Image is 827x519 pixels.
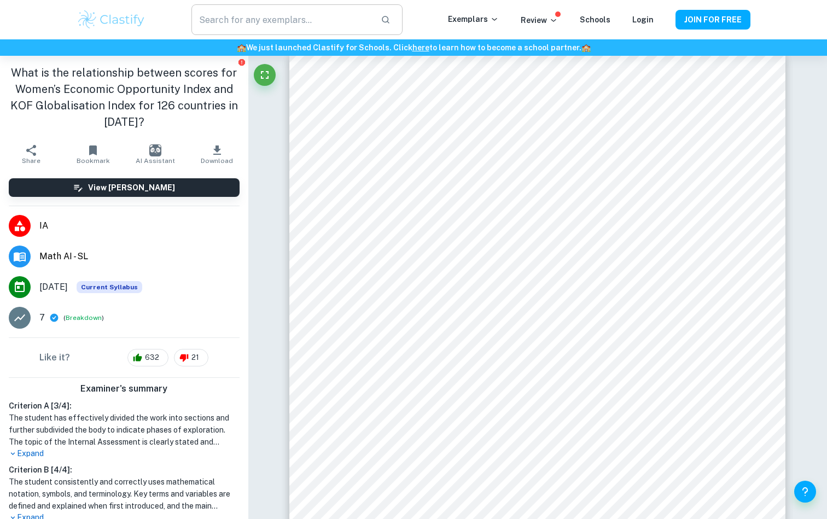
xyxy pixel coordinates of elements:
[2,42,825,54] h6: We just launched Clastify for Schools. Click to learn how to become a school partner.
[39,311,45,324] p: 7
[88,182,175,194] h6: View [PERSON_NAME]
[22,157,40,165] span: Share
[448,13,499,25] p: Exemplars
[9,412,240,448] h1: The student has effectively divided the work into sections and further subdivided the body to ind...
[174,349,208,366] div: 21
[581,43,591,52] span: 🏫
[39,281,68,294] span: [DATE]
[4,382,244,395] h6: Examiner's summary
[9,448,240,459] p: Expand
[237,43,246,52] span: 🏫
[77,281,142,293] span: Current Syllabus
[63,313,104,323] span: ( )
[9,400,240,412] h6: Criterion A [ 3 / 4 ]:
[632,15,654,24] a: Login
[62,139,124,170] button: Bookmark
[77,281,142,293] div: This exemplar is based on the current syllabus. Feel free to refer to it for inspiration/ideas wh...
[201,157,233,165] span: Download
[185,352,205,363] span: 21
[191,4,372,35] input: Search for any exemplars...
[580,15,610,24] a: Schools
[238,58,246,66] button: Report issue
[127,349,168,366] div: 632
[412,43,429,52] a: here
[9,65,240,130] h1: What is the relationship between scores for Women’s Economic Opportunity Index and KOF Globalisat...
[136,157,175,165] span: AI Assistant
[66,313,102,323] button: Breakdown
[675,10,750,30] button: JOIN FOR FREE
[39,219,240,232] span: IA
[39,351,70,364] h6: Like it?
[9,464,240,476] h6: Criterion B [ 4 / 4 ]:
[254,64,276,86] button: Fullscreen
[9,476,240,512] h1: The student consistently and correctly uses mathematical notation, symbols, and terminology. Key ...
[39,250,240,263] span: Math AI - SL
[9,178,240,197] button: View [PERSON_NAME]
[139,352,165,363] span: 632
[77,9,146,31] img: Clastify logo
[77,157,110,165] span: Bookmark
[794,481,816,503] button: Help and Feedback
[186,139,248,170] button: Download
[521,14,558,26] p: Review
[124,139,186,170] button: AI Assistant
[149,144,161,156] img: AI Assistant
